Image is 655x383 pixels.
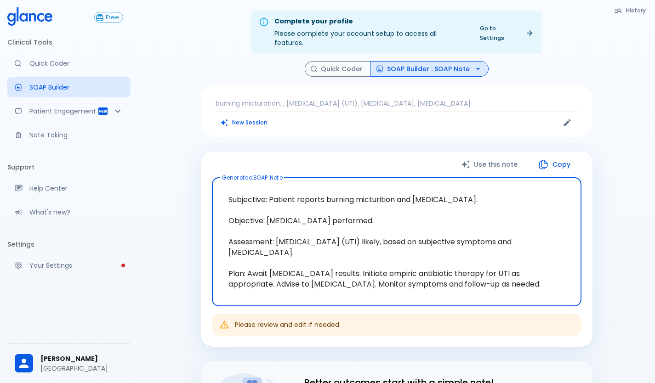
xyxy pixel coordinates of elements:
[370,61,489,77] button: SOAP Builder : SOAP Note
[94,12,131,23] a: Click to view or change your subscription
[40,354,123,364] span: [PERSON_NAME]
[235,316,341,333] div: Please review and edit if needed.
[452,155,529,174] button: Use this note
[474,22,538,45] a: Go to Settings
[29,107,97,116] p: Patient Engagement
[218,185,575,299] textarea: Subjective: Patient reports burning micturition and [MEDICAL_DATA]. Objective: [MEDICAL_DATA] per...
[7,202,131,222] div: Recent updates and feature releases
[560,116,574,130] button: Edit
[7,233,131,255] li: Settings
[40,364,123,373] p: [GEOGRAPHIC_DATA]
[29,184,123,193] p: Help Center
[7,53,131,73] a: Moramiz: Find ICD10AM codes instantly
[7,348,131,379] div: [PERSON_NAME][GEOGRAPHIC_DATA]
[7,156,131,178] li: Support
[7,178,131,198] a: Get help from our support team
[7,77,131,97] a: Docugen: Compose a clinical documentation in seconds
[7,125,131,145] a: Advanced note-taking
[29,59,123,68] p: Quick Coder
[29,83,123,92] p: SOAP Builder
[274,14,467,51] div: Please complete your account setup to access all features.
[29,130,123,140] p: Note Taking
[216,99,578,108] p: burning micturation, , [MEDICAL_DATA] (UTI), [MEDICAL_DATA], [MEDICAL_DATA]
[274,17,467,27] div: Complete your profile
[7,255,131,276] a: Please complete account setup
[94,12,123,23] button: Free
[29,208,123,217] p: What's new?
[7,31,131,53] li: Clinical Tools
[7,101,131,121] div: Patient Reports & Referrals
[102,14,123,21] span: Free
[29,261,123,270] p: Your Settings
[305,61,370,77] button: Quick Coder
[529,155,581,174] button: Copy
[216,116,273,129] button: Clears all inputs and results.
[609,4,651,17] button: History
